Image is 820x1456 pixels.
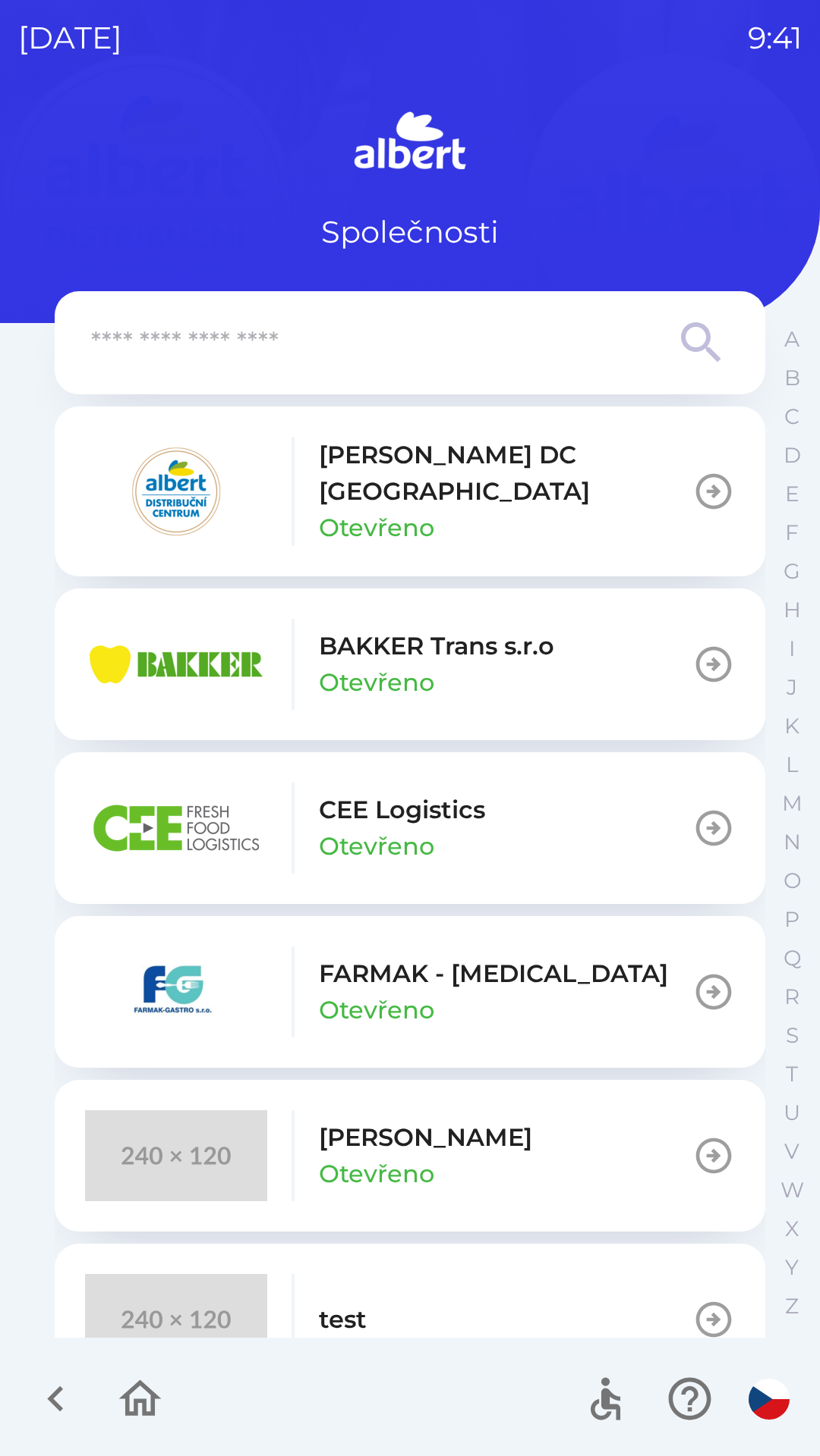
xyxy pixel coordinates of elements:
[773,1248,811,1287] button: Y
[784,442,801,469] p: D
[85,1110,267,1201] img: 240x120
[319,1156,434,1192] p: Otevřeno
[773,668,811,707] button: J
[782,790,803,817] p: M
[785,1254,799,1281] p: Y
[785,1293,799,1319] p: Z
[319,828,434,864] p: Otevřeno
[85,446,267,537] img: 092fc4fe-19c8-4166-ad20-d7efd4551fba.png
[85,783,267,874] img: ba8847e2-07ef-438b-a6f1-28de549c3032.png
[55,588,765,740] button: BAKKER Trans s.r.oOtevřeno
[319,1301,367,1338] p: test
[773,513,811,552] button: F
[784,945,801,971] p: Q
[786,1061,798,1087] p: T
[784,984,799,1010] p: R
[773,629,811,668] button: I
[749,1379,790,1420] img: cs flag
[773,397,811,436] button: C
[784,597,801,623] p: H
[784,1138,799,1165] p: V
[85,619,267,710] img: eba99837-dbda-48f3-8a63-9647f5990611.png
[55,106,765,179] img: Logo
[319,664,434,701] p: Otevřeno
[784,713,799,739] p: K
[773,1287,811,1326] button: Z
[773,707,811,745] button: K
[18,15,122,61] p: [DATE]
[319,628,554,664] p: BAKKER Trans s.r.o
[784,906,799,933] p: P
[789,635,795,662] p: I
[784,1100,800,1126] p: U
[319,955,668,992] p: FARMAK - [MEDICAL_DATA]
[784,365,800,391] p: B
[787,674,797,701] p: J
[55,752,765,904] button: CEE LogisticsOtevřeno
[55,406,765,576] button: [PERSON_NAME] DC [GEOGRAPHIC_DATA]Otevřeno
[784,868,801,894] p: O
[784,403,799,430] p: C
[55,916,765,1068] button: FARMAK - [MEDICAL_DATA]Otevřeno
[784,326,799,353] p: A
[773,939,811,977] button: Q
[785,519,799,546] p: F
[773,1210,811,1248] button: X
[786,752,798,778] p: L
[321,209,499,255] p: Společnosti
[773,977,811,1016] button: R
[319,792,485,828] p: CEE Logistics
[784,829,801,855] p: N
[773,359,811,397] button: B
[773,320,811,359] button: A
[781,1177,804,1203] p: W
[785,1216,799,1242] p: X
[773,1171,811,1210] button: W
[786,1022,799,1049] p: S
[773,591,811,629] button: H
[773,436,811,475] button: D
[748,15,802,61] p: 9:41
[773,900,811,939] button: P
[85,1274,267,1365] img: 240x120
[773,1094,811,1132] button: U
[55,1080,765,1232] button: [PERSON_NAME]Otevřeno
[319,437,692,510] p: [PERSON_NAME] DC [GEOGRAPHIC_DATA]
[785,481,799,507] p: E
[319,1119,532,1156] p: [PERSON_NAME]
[319,510,434,546] p: Otevřeno
[773,823,811,861] button: N
[773,784,811,823] button: M
[773,745,811,784] button: L
[773,475,811,513] button: E
[85,946,267,1037] img: 5ee10d7b-21a5-4c2b-ad2f-5ef9e4226557.png
[784,558,800,585] p: G
[773,552,811,591] button: G
[773,861,811,900] button: O
[773,1055,811,1094] button: T
[773,1016,811,1055] button: S
[773,1132,811,1171] button: V
[319,992,434,1028] p: Otevřeno
[55,1244,765,1395] button: test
